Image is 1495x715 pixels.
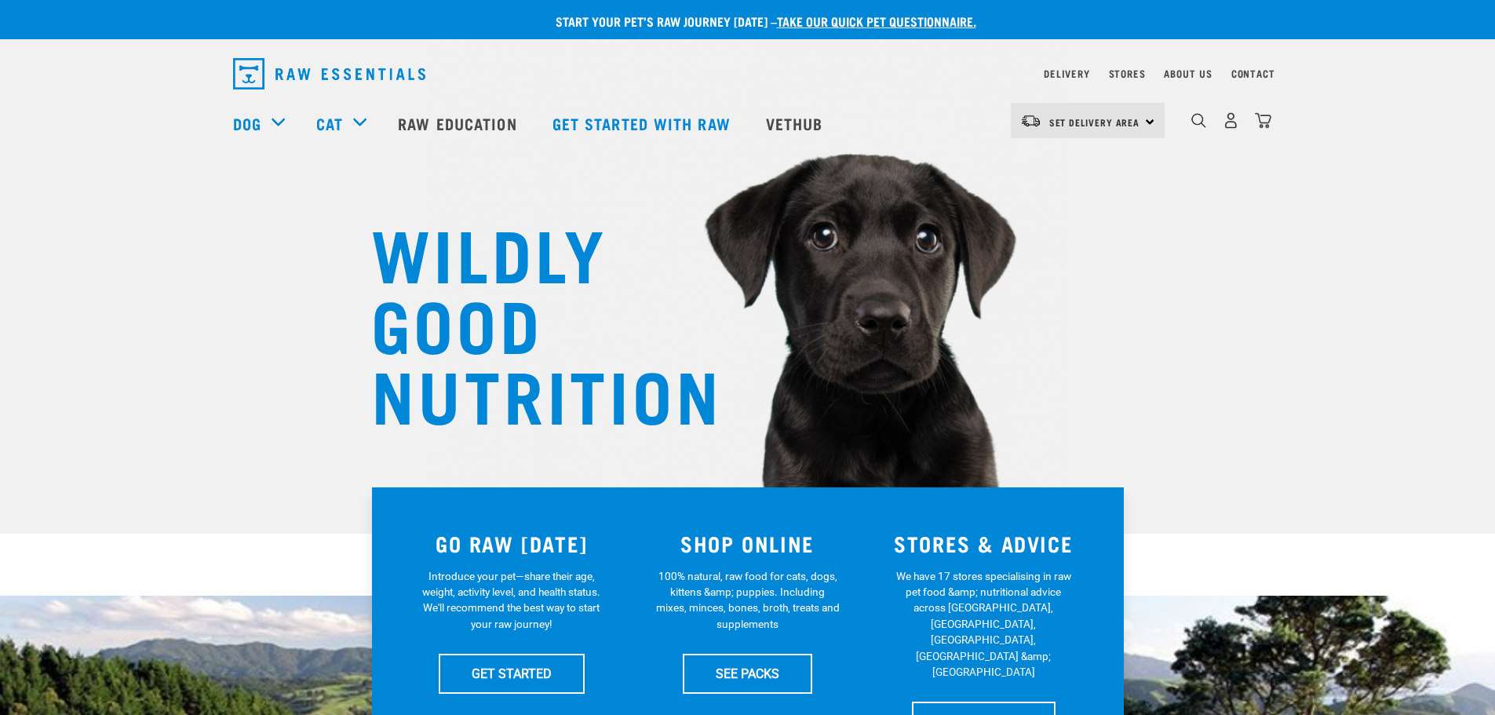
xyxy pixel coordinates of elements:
[316,111,343,135] a: Cat
[371,216,685,428] h1: WILDLY GOOD NUTRITION
[1223,112,1239,129] img: user.png
[683,654,812,693] a: SEE PACKS
[639,531,856,556] h3: SHOP ONLINE
[233,58,425,89] img: Raw Essentials Logo
[1191,113,1206,128] img: home-icon-1@2x.png
[750,92,843,155] a: Vethub
[1044,71,1089,76] a: Delivery
[892,568,1076,680] p: We have 17 stores specialising in raw pet food &amp; nutritional advice across [GEOGRAPHIC_DATA],...
[655,568,840,633] p: 100% natural, raw food for cats, dogs, kittens &amp; puppies. Including mixes, minces, bones, bro...
[1109,71,1146,76] a: Stores
[777,17,976,24] a: take our quick pet questionnaire.
[1164,71,1212,76] a: About Us
[875,531,1092,556] h3: STORES & ADVICE
[233,111,261,135] a: Dog
[537,92,750,155] a: Get started with Raw
[439,654,585,693] a: GET STARTED
[1020,114,1041,128] img: van-moving.png
[382,92,536,155] a: Raw Education
[221,52,1275,96] nav: dropdown navigation
[1231,71,1275,76] a: Contact
[403,531,621,556] h3: GO RAW [DATE]
[1255,112,1271,129] img: home-icon@2x.png
[419,568,603,633] p: Introduce your pet—share their age, weight, activity level, and health status. We'll recommend th...
[1049,119,1140,125] span: Set Delivery Area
